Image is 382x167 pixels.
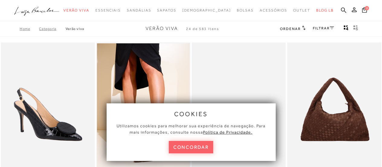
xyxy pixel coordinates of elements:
span: 24 de 583 itens [186,27,219,31]
span: 0 [365,6,369,10]
a: Verão Viva [66,27,84,31]
span: Sandálias [127,8,151,12]
span: [DEMOGRAPHIC_DATA] [182,8,231,12]
button: gridText6Desc [352,25,360,33]
span: Essenciais [95,8,121,12]
a: noSubCategoriesText [260,5,287,16]
a: noSubCategoriesText [63,5,89,16]
span: BLOG LB [316,8,334,12]
a: noSubCategoriesText [182,5,231,16]
span: Verão Viva [146,26,178,31]
button: concordar [169,141,213,153]
span: Ordenar [280,27,300,31]
a: noSubCategoriesText [127,5,151,16]
a: FILTRAR [313,26,334,30]
button: 0 [360,7,369,15]
a: noSubCategoriesText [157,5,176,16]
span: Bolsas [237,8,254,12]
a: Categoria [39,27,65,31]
a: noSubCategoriesText [293,5,310,16]
span: Outlet [293,8,310,12]
span: Acessórios [260,8,287,12]
span: Utilizamos cookies para melhorar sua experiência de navegação. Para mais informações, consulte nossa [117,123,265,135]
a: noSubCategoriesText [95,5,121,16]
span: Sapatos [157,8,176,12]
a: Política de Privacidade. [203,130,252,135]
span: Verão Viva [63,8,89,12]
a: BLOG LB [316,5,334,16]
a: Home [20,27,39,31]
button: Mostrar 4 produtos por linha [342,25,350,33]
span: cookies [174,111,208,117]
a: noSubCategoriesText [237,5,254,16]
